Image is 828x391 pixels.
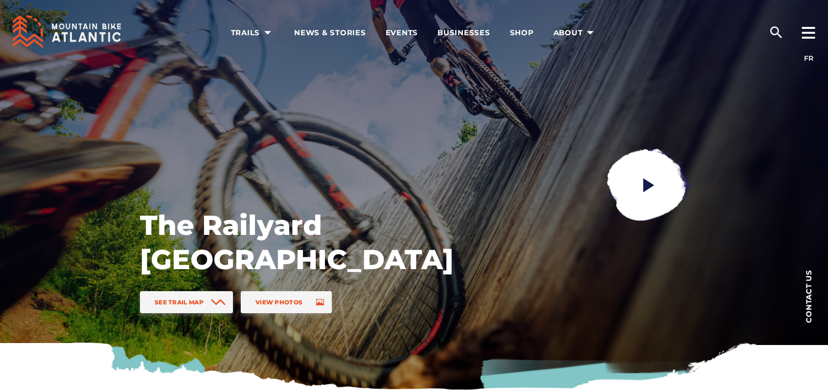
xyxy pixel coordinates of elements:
[255,299,302,306] span: View Photos
[640,176,658,194] ion-icon: play
[805,270,812,323] span: Contact us
[231,28,275,38] span: Trails
[261,26,275,40] ion-icon: arrow dropdown
[437,28,490,38] span: Businesses
[155,299,204,306] span: See Trail Map
[553,28,598,38] span: About
[804,54,813,63] a: FR
[241,291,332,313] a: View Photos
[789,254,828,338] a: Contact us
[510,28,534,38] span: Shop
[583,26,597,40] ion-icon: arrow dropdown
[768,24,784,40] ion-icon: search
[294,28,366,38] span: News & Stories
[140,291,233,313] a: See Trail Map
[386,28,418,38] span: Events
[140,208,453,276] h1: The Railyard [GEOGRAPHIC_DATA]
